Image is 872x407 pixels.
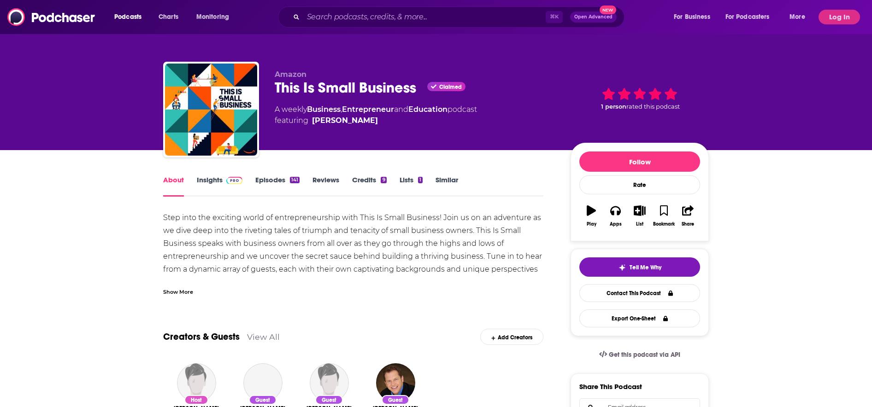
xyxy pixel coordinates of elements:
[114,11,141,23] span: Podcasts
[579,175,700,194] div: Rate
[382,395,409,405] div: Guest
[290,177,300,183] div: 141
[247,332,280,342] a: View All
[376,363,415,402] img: John DiJulius
[579,309,700,327] button: Export One-Sheet
[587,221,596,227] div: Play
[381,177,386,183] div: 9
[341,105,342,114] span: ,
[159,11,178,23] span: Charts
[190,10,241,24] button: open menu
[165,64,257,156] img: This Is Small Business
[436,175,458,197] a: Similar
[480,329,543,345] div: Add Creators
[287,6,633,28] div: Search podcasts, credits, & more...
[108,10,153,24] button: open menu
[312,115,378,126] a: Andrea Marquez
[255,175,300,197] a: Episodes141
[579,199,603,233] button: Play
[653,221,675,227] div: Bookmark
[783,10,817,24] button: open menu
[574,15,613,19] span: Open Advanced
[303,10,546,24] input: Search podcasts, credits, & more...
[163,175,184,197] a: About
[249,395,277,405] div: Guest
[163,331,240,343] a: Creators & Guests
[312,175,339,197] a: Reviews
[546,11,563,23] span: ⌘ K
[163,211,543,302] div: Step into the exciting world of entrepreneurship with This Is Small Business! Join us on an adven...
[819,10,860,24] button: Log In
[579,151,700,172] button: Follow
[790,11,805,23] span: More
[600,6,616,14] span: New
[315,395,343,405] div: Guest
[197,175,242,197] a: InsightsPodchaser Pro
[177,363,216,402] img: Andrea Marquez
[652,199,676,233] button: Bookmark
[275,115,477,126] span: featuring
[579,382,642,391] h3: Share This Podcast
[579,257,700,277] button: tell me why sparkleTell Me Why
[610,221,622,227] div: Apps
[439,85,462,89] span: Claimed
[682,221,694,227] div: Share
[571,70,709,127] div: 1 personrated this podcast
[275,70,306,79] span: Amazon
[676,199,700,233] button: Share
[667,10,722,24] button: open menu
[400,175,423,197] a: Lists1
[603,199,627,233] button: Apps
[196,11,229,23] span: Monitoring
[243,363,283,402] a: Maurice Contreras
[570,12,617,23] button: Open AdvancedNew
[307,105,341,114] a: Business
[592,343,688,366] a: Get this podcast via API
[418,177,423,183] div: 1
[184,395,208,405] div: Host
[725,11,770,23] span: For Podcasters
[628,199,652,233] button: List
[7,8,96,26] img: Podchaser - Follow, Share and Rate Podcasts
[630,264,661,271] span: Tell Me Why
[394,105,408,114] span: and
[626,103,680,110] span: rated this podcast
[153,10,184,24] a: Charts
[601,103,626,110] span: 1 person
[674,11,710,23] span: For Business
[352,175,386,197] a: Credits9
[342,105,394,114] a: Entrepreneur
[226,177,242,184] img: Podchaser Pro
[619,264,626,271] img: tell me why sparkle
[579,284,700,302] a: Contact This Podcast
[275,104,477,126] div: A weekly podcast
[636,221,643,227] div: List
[719,10,783,24] button: open menu
[408,105,448,114] a: Education
[609,351,680,359] span: Get this podcast via API
[310,363,349,402] img: John Trimble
